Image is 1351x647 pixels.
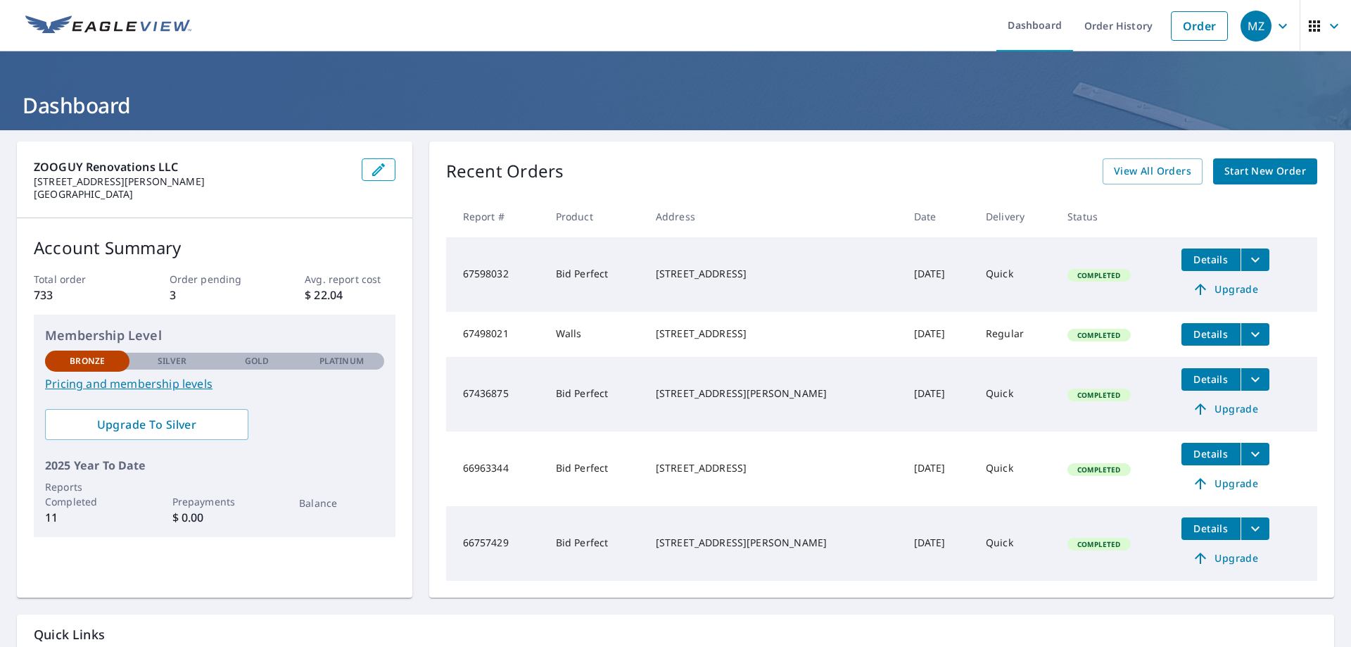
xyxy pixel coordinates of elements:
[446,432,545,506] td: 66963344
[172,509,257,526] p: $ 0.00
[656,327,892,341] div: [STREET_ADDRESS]
[1181,278,1269,301] a: Upgrade
[545,506,645,581] td: Bid Perfect
[545,196,645,237] th: Product
[1181,517,1241,540] button: detailsBtn-66757429
[172,494,257,509] p: Prepayments
[545,432,645,506] td: Bid Perfect
[446,506,545,581] td: 66757429
[903,432,975,506] td: [DATE]
[45,457,384,474] p: 2025 Year To Date
[70,355,105,368] p: Bronze
[56,417,237,432] span: Upgrade To Silver
[446,312,545,357] td: 67498021
[1241,11,1271,42] div: MZ
[158,355,187,368] p: Silver
[903,506,975,581] td: [DATE]
[545,357,645,432] td: Bid Perfect
[1190,447,1232,460] span: Details
[1069,270,1129,280] span: Completed
[34,626,1317,643] p: Quick Links
[1241,443,1269,465] button: filesDropdownBtn-66963344
[903,196,975,237] th: Date
[1241,368,1269,391] button: filesDropdownBtn-67436875
[305,272,395,287] p: Avg. report cost
[1103,158,1203,184] a: View All Orders
[1224,163,1306,180] span: Start New Order
[34,158,350,175] p: ZOOGUY Renovations LLC
[170,287,260,303] p: 3
[1181,368,1241,391] button: detailsBtn-67436875
[305,287,395,303] p: $ 22.04
[1213,158,1317,184] a: Start New Order
[45,409,248,440] a: Upgrade To Silver
[1241,517,1269,540] button: filesDropdownBtn-66757429
[1241,249,1269,271] button: filesDropdownBtn-67598032
[34,235,395,260] p: Account Summary
[34,272,124,287] p: Total order
[975,196,1056,237] th: Delivery
[34,287,124,303] p: 733
[446,237,545,312] td: 67598032
[1190,253,1232,266] span: Details
[1069,539,1129,549] span: Completed
[1241,323,1269,346] button: filesDropdownBtn-67498021
[1114,163,1191,180] span: View All Orders
[25,15,191,37] img: EV Logo
[1181,472,1269,495] a: Upgrade
[656,267,892,281] div: [STREET_ADDRESS]
[1171,11,1228,41] a: Order
[903,357,975,432] td: [DATE]
[1069,465,1129,475] span: Completed
[1190,550,1261,567] span: Upgrade
[446,196,545,237] th: Report #
[1056,196,1170,237] th: Status
[1181,547,1269,570] a: Upgrade
[975,506,1056,581] td: Quick
[34,175,350,188] p: [STREET_ADDRESS][PERSON_NAME]
[45,326,384,345] p: Membership Level
[1181,323,1241,346] button: detailsBtn-67498021
[34,188,350,201] p: [GEOGRAPHIC_DATA]
[1190,475,1261,492] span: Upgrade
[245,355,269,368] p: Gold
[1190,372,1232,386] span: Details
[17,91,1334,120] h1: Dashboard
[975,357,1056,432] td: Quick
[975,432,1056,506] td: Quick
[170,272,260,287] p: Order pending
[1069,330,1129,340] span: Completed
[319,355,364,368] p: Platinum
[1181,249,1241,271] button: detailsBtn-67598032
[975,237,1056,312] td: Quick
[1190,401,1261,417] span: Upgrade
[1181,443,1241,465] button: detailsBtn-66963344
[1190,281,1261,298] span: Upgrade
[545,237,645,312] td: Bid Perfect
[45,375,384,392] a: Pricing and membership levels
[1069,390,1129,400] span: Completed
[446,158,564,184] p: Recent Orders
[1181,398,1269,420] a: Upgrade
[656,536,892,550] div: [STREET_ADDRESS][PERSON_NAME]
[1190,522,1232,535] span: Details
[45,509,129,526] p: 11
[299,496,383,510] p: Balance
[903,312,975,357] td: [DATE]
[656,387,892,401] div: [STREET_ADDRESS][PERSON_NAME]
[645,196,903,237] th: Address
[446,357,545,432] td: 67436875
[656,461,892,475] div: [STREET_ADDRESS]
[45,479,129,509] p: Reports Completed
[903,237,975,312] td: [DATE]
[545,312,645,357] td: Walls
[1190,327,1232,341] span: Details
[975,312,1056,357] td: Regular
